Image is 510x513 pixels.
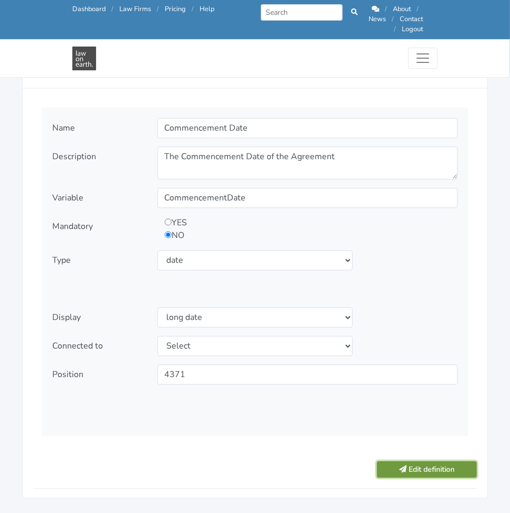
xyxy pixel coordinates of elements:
span: / [192,4,194,14]
div: Variable [45,188,150,208]
a: Help [200,4,214,14]
img: Law On Earth [72,47,96,70]
div: YES NO [157,216,383,242]
a: News [369,14,386,24]
a: Logout [402,24,423,34]
span: / [111,4,114,14]
input: Name [157,118,458,138]
a: Pricing [165,4,186,14]
div: Name [45,118,150,138]
div: Type [45,250,150,270]
button: Toggle navigation [408,48,438,69]
div: Display [45,307,150,327]
a: Law Firms [119,4,151,14]
input: Variable name [157,188,458,208]
input: Search [261,4,343,21]
div: Description [45,146,150,179]
button: Edit definition [377,461,477,478]
span: / [417,4,419,14]
div: Position [45,364,150,384]
a: Contact [400,14,423,24]
span: / [394,24,396,34]
a: Dashboard [72,4,106,14]
span: / [385,4,387,14]
div: Mandatory [45,216,150,242]
a: About [393,4,411,14]
textarea: The Commencement Date of the Agreement [157,146,458,179]
span: / [392,14,394,24]
input: Position [157,364,458,384]
div: Connected to [45,336,150,356]
span: / [157,4,159,14]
